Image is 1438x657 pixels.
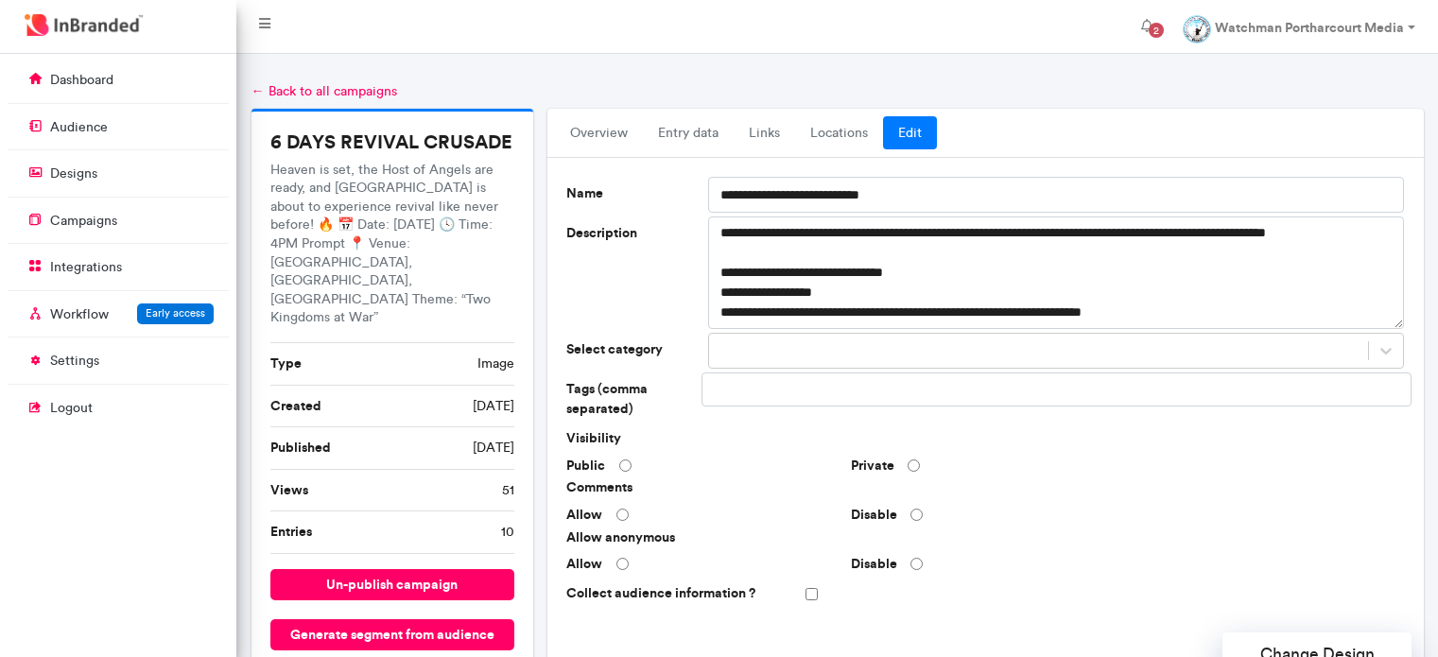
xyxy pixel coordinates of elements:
[734,116,795,150] a: links
[1168,8,1430,45] a: Watchman Portharcourt Media
[851,506,897,525] label: Disable
[50,258,122,277] p: integrations
[270,397,321,414] b: Created
[566,555,602,574] label: Allow
[560,429,843,448] span: Visibility
[270,569,515,600] button: un-publish campaign
[501,523,514,542] span: 10
[8,155,229,191] a: designs
[8,61,229,97] a: dashboard
[270,523,312,540] b: Entries
[50,212,117,231] p: campaigns
[1149,23,1164,38] span: 2
[50,352,99,371] p: settings
[795,116,883,150] a: locations
[560,478,843,497] span: Comments
[477,354,514,373] span: image
[270,481,308,498] b: Views
[560,177,702,213] label: Name
[270,354,302,372] b: Type
[50,71,113,90] p: dashboard
[502,481,514,500] span: 51
[251,83,397,99] a: ← Back to all campaigns
[560,216,702,329] label: Description
[473,439,514,458] span: [DATE]
[566,506,602,525] label: Allow
[8,109,229,145] a: audience
[560,333,702,369] label: Select category
[1215,19,1404,36] strong: Watchman Portharcourt Media
[1183,15,1211,43] img: profile dp
[8,342,229,378] a: settings
[643,116,734,150] a: entry data
[270,161,515,327] p: Heaven is set, the Host of Angels are ready, and [GEOGRAPHIC_DATA] is about to experience revival...
[270,439,331,456] b: Published
[270,619,515,650] button: Generate segment from audience
[50,305,109,324] p: Workflow
[50,118,108,137] p: audience
[270,130,515,153] h5: 6 DAYS REVIVAL CRUSADE
[560,372,702,425] label: Tags (comma separated)
[560,578,763,611] label: Collect audience information ?
[566,457,605,475] label: Public
[20,9,147,41] img: InBranded Logo
[8,202,229,238] a: campaigns
[146,306,205,320] span: Early access
[50,399,93,418] p: logout
[851,457,894,475] label: Private
[851,555,897,574] label: Disable
[883,116,937,150] a: Edit
[8,296,229,332] a: WorkflowEarly access
[50,164,97,183] p: designs
[1126,8,1168,45] button: 2
[555,116,643,150] a: overview
[560,528,843,547] span: Allow anonymous
[8,249,229,285] a: integrations
[473,397,514,416] span: [DATE]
